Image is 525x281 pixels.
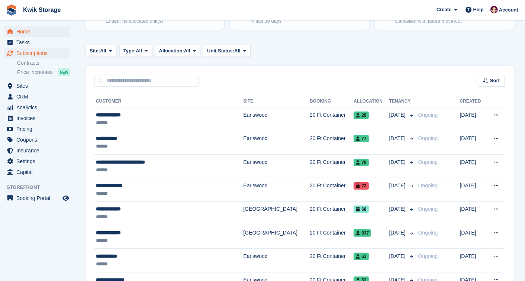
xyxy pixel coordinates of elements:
span: 72 [354,182,368,190]
span: Ongoing [418,253,438,259]
td: [DATE] [460,178,486,201]
span: Invoices [16,113,61,123]
span: Pricing [16,124,61,134]
span: Booking Portal [16,193,61,203]
th: Booking [310,96,354,107]
span: Ongoing [418,135,438,141]
a: Price increases NEW [17,68,70,76]
span: Settings [16,156,61,167]
img: stora-icon-8386f47178a22dfd0bd8f6a31ec36ba5ce8667c1dd55bd0f319d3a0aa187defe.svg [6,4,17,16]
span: All [234,47,241,55]
span: Price increases [17,69,53,76]
img: ellie tragonette [490,6,498,13]
span: [DATE] [389,229,407,237]
span: Insurance [16,145,61,156]
td: [DATE] [460,201,486,225]
button: Site: All [86,45,116,57]
span: Subscriptions [16,48,61,58]
th: Allocation [354,96,389,107]
span: CRM [16,91,61,102]
span: 78 [354,159,368,166]
span: Coupons [16,135,61,145]
a: menu [4,81,70,91]
td: Earlswood [243,107,310,131]
td: 20 Ft Container [310,131,354,154]
a: Contracts [17,59,70,67]
a: Kwik Storage [20,4,64,16]
td: 20 Ft Container [310,154,354,178]
a: menu [4,156,70,167]
span: Ongoing [418,112,438,118]
td: Earlswood [243,249,310,272]
span: [DATE] [389,158,407,166]
span: Sort [490,77,500,84]
span: Allocation: [159,47,184,55]
span: 28 [354,112,368,119]
a: menu [4,167,70,177]
span: Analytics [16,102,61,113]
td: [DATE] [460,107,486,131]
span: Storefront [7,184,74,191]
span: [DATE] [389,182,407,190]
td: 20 Ft Container [310,107,354,131]
span: Unit Status: [207,47,234,55]
span: 037 [354,229,371,237]
td: [GEOGRAPHIC_DATA] [243,225,310,249]
td: [DATE] [460,154,486,178]
a: menu [4,91,70,102]
a: menu [4,113,70,123]
span: [DATE] [389,252,407,260]
td: Earlswood [243,131,310,154]
p: Ended, no allocated unit(s) [106,17,163,25]
td: 20 Ft Container [310,201,354,225]
span: Tasks [16,37,61,48]
span: Ongoing [418,159,438,165]
span: Sites [16,81,61,91]
span: [DATE] [389,135,407,142]
a: menu [4,124,70,134]
td: 20 Ft Container [310,225,354,249]
a: menu [4,193,70,203]
th: Created [460,96,486,107]
span: [DATE] [389,111,407,119]
span: Create [437,6,451,13]
span: Account [499,6,518,14]
a: menu [4,26,70,37]
span: Capital [16,167,61,177]
th: Site [243,96,310,107]
a: menu [4,145,70,156]
td: 20 Ft Container [310,178,354,201]
p: Cancelled with future move-out [395,17,462,25]
span: [DATE] [389,205,407,213]
span: 53 [354,253,368,260]
div: NEW [58,68,70,76]
span: 68 [354,206,368,213]
a: menu [4,37,70,48]
button: Allocation: All [155,45,200,57]
button: Type: All [119,45,152,57]
span: Ongoing [418,206,438,212]
span: Help [473,6,484,13]
td: [GEOGRAPHIC_DATA] [243,201,310,225]
a: menu [4,48,70,58]
td: Earlswood [243,178,310,201]
td: Earlswood [243,154,310,178]
span: Home [16,26,61,37]
a: Preview store [61,194,70,203]
span: All [100,47,106,55]
span: All [184,47,190,55]
td: 20 Ft Container [310,249,354,272]
span: Type: [123,47,136,55]
td: [DATE] [460,225,486,249]
span: 77 [354,135,368,142]
a: menu [4,102,70,113]
span: All [136,47,142,55]
th: Customer [94,96,243,107]
span: Site: [90,47,100,55]
button: Unit Status: All [203,45,250,57]
span: Ongoing [418,183,438,188]
td: [DATE] [460,131,486,154]
a: menu [4,135,70,145]
p: In last 30 days [250,17,299,25]
td: [DATE] [460,249,486,272]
